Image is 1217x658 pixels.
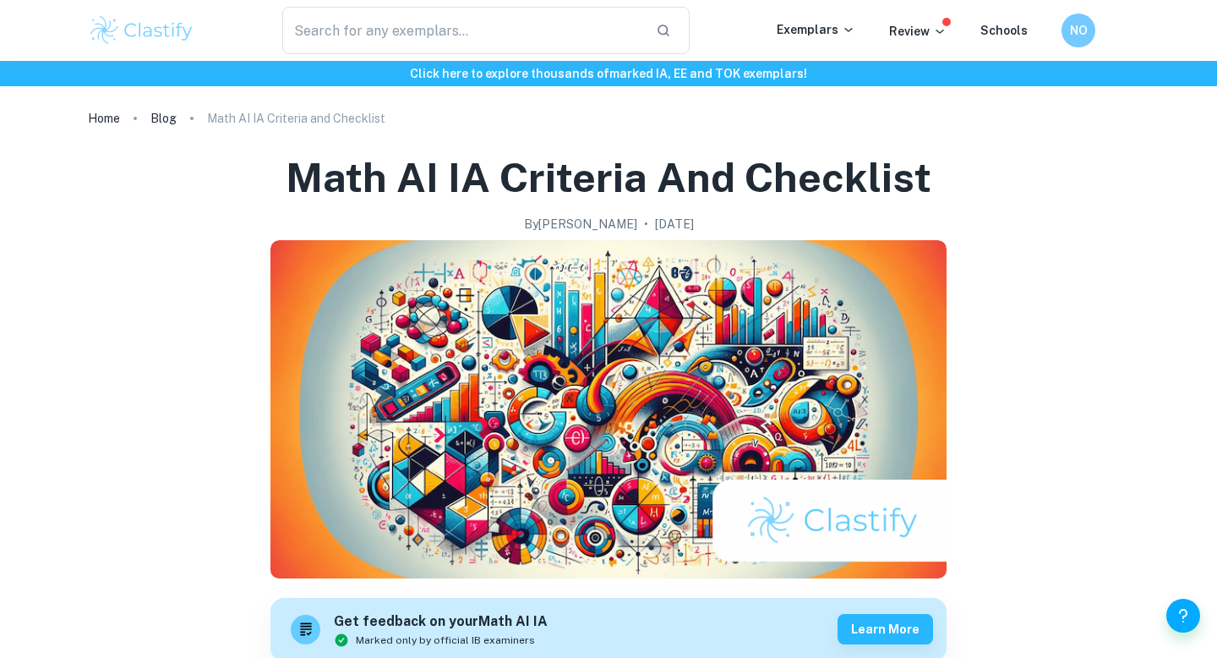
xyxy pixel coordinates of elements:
h2: [DATE] [655,215,694,233]
a: Schools [980,24,1028,37]
h6: Get feedback on your Math AI IA [334,611,548,633]
h2: By [PERSON_NAME] [524,215,637,233]
img: Math AI IA Criteria and Checklist cover image [270,240,947,578]
button: Learn more [838,614,933,644]
h6: Click here to explore thousands of marked IA, EE and TOK exemplars ! [3,64,1214,83]
p: Math AI IA Criteria and Checklist [207,109,385,128]
h1: Math AI IA Criteria and Checklist [286,151,931,205]
button: NO [1061,14,1095,47]
h6: NO [1069,21,1089,40]
img: Clastify logo [88,14,195,47]
a: Blog [150,107,177,130]
p: • [644,215,648,233]
button: Help and Feedback [1166,599,1200,633]
span: Marked only by official IB examiners [356,633,535,648]
p: Exemplars [777,20,855,39]
a: Home [88,107,120,130]
input: Search for any exemplars... [282,7,642,54]
p: Review [889,22,947,41]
